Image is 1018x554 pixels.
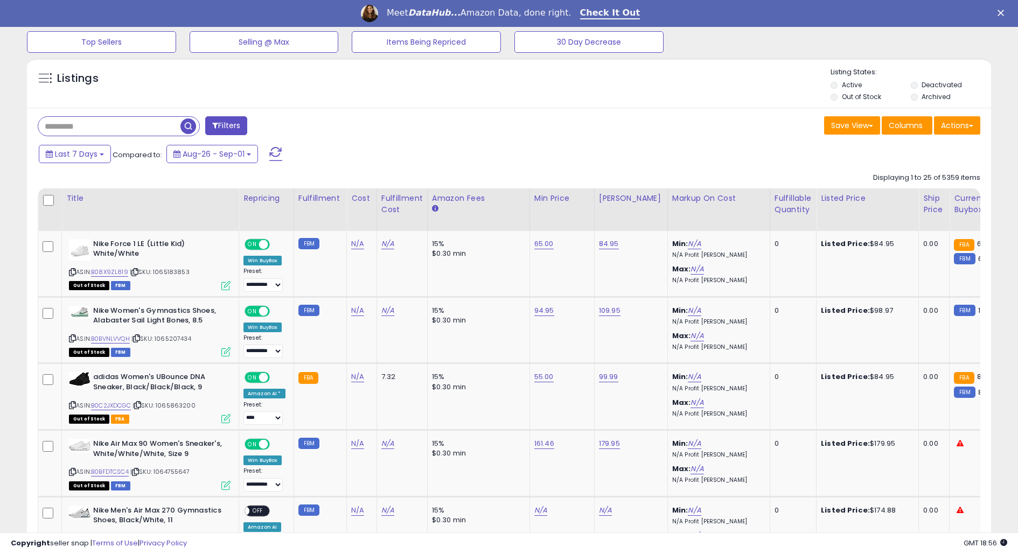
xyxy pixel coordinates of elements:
span: Aug-26 - Sep-01 [183,149,245,159]
span: OFF [249,506,267,515]
div: 15% [432,372,521,382]
img: 31H0WSJYaQL._SL40_.jpg [69,306,90,319]
p: N/A Profit [PERSON_NAME] [672,277,762,284]
div: Preset: [243,467,285,492]
b: Listed Price: [821,505,870,515]
button: 30 Day Decrease [514,31,664,53]
button: Filters [205,116,247,135]
button: Aug-26 - Sep-01 [166,145,258,163]
b: Max: [672,331,691,341]
span: Last 7 Days [55,149,97,159]
span: ON [246,440,259,449]
label: Archived [922,92,951,101]
div: Ship Price [923,193,945,215]
div: Amazon AI * [243,389,285,398]
a: N/A [351,438,364,449]
div: Fulfillment [298,193,342,204]
b: Nike Men's Air Max 270 Gymnastics Shoes, Black/White, 11 [93,506,224,528]
div: 0 [775,239,808,249]
span: All listings that are currently out of stock and unavailable for purchase on Amazon [69,481,109,490]
div: Cost [351,193,372,204]
div: $0.30 min [432,515,521,525]
a: N/A [688,438,701,449]
th: The percentage added to the cost of goods (COGS) that forms the calculator for Min & Max prices. [667,188,770,231]
div: seller snap | | [11,538,187,549]
div: Fulfillable Quantity [775,193,812,215]
span: OFF [268,240,285,249]
span: 104.16 [978,305,998,315]
a: 161.46 [534,438,554,449]
a: N/A [688,239,701,249]
b: Listed Price: [821,438,870,448]
span: FBM [111,481,130,490]
a: 84.95 [599,239,619,249]
div: 0.00 [923,239,941,249]
p: Listing States: [831,67,991,78]
div: Amazon AI [243,522,281,532]
b: Min: [672,239,688,249]
div: $84.95 [821,372,910,382]
h5: Listings [57,71,99,86]
small: FBA [298,372,318,384]
b: Nike Force 1 LE (Little Kid) White/White [93,239,224,262]
div: ASIN: [69,306,231,356]
button: Selling @ Max [190,31,339,53]
div: 0 [775,372,808,382]
p: N/A Profit [PERSON_NAME] [672,343,762,351]
a: N/A [381,239,394,249]
small: FBM [954,305,975,316]
b: Min: [672,371,688,382]
div: Amazon Fees [432,193,525,204]
a: N/A [351,239,364,249]
span: All listings that are currently out of stock and unavailable for purchase on Amazon [69,281,109,290]
a: Terms of Use [92,538,138,548]
div: $174.88 [821,506,910,515]
span: OFF [268,373,285,382]
div: Win BuyBox [243,455,282,465]
div: Preset: [243,334,285,359]
img: 311xQZL3XBL._SL40_.jpg [69,439,90,452]
a: 55.00 [534,371,554,382]
div: 15% [432,506,521,515]
div: $0.30 min [432,382,521,392]
a: 179.95 [599,438,620,449]
span: OFF [268,440,285,449]
a: N/A [351,305,364,316]
span: | SKU: 1065863200 [133,401,196,410]
div: Preset: [243,268,285,292]
div: 0.00 [923,372,941,382]
b: Min: [672,505,688,515]
div: Listed Price [821,193,914,204]
a: 99.99 [599,371,618,382]
label: Active [842,80,862,89]
div: Markup on Cost [672,193,765,204]
div: Title [66,193,234,204]
b: Max: [672,264,691,274]
div: Win BuyBox [243,322,282,332]
a: N/A [691,264,703,275]
button: Save View [824,116,880,135]
span: Compared to: [113,150,162,160]
a: 94.95 [534,305,554,316]
b: Listed Price: [821,305,870,315]
b: Nike Air Max 90 Women's Sneaker's, White/White/White, Size 9 [93,439,224,461]
img: Profile image for Georgie [361,5,378,22]
img: 318kKxV5+wL._SL40_.jpg [69,506,90,519]
span: | SKU: 1065183853 [130,268,190,276]
div: 0 [775,439,808,448]
a: Check It Out [580,8,640,19]
i: DataHub... [408,8,461,18]
div: 15% [432,439,521,448]
div: 15% [432,306,521,315]
span: ON [246,373,259,382]
span: All listings that are currently out of stock and unavailable for purchase on Amazon [69,348,109,357]
a: N/A [599,505,612,516]
a: N/A [688,505,701,516]
div: Min Price [534,193,590,204]
b: Listed Price: [821,371,870,382]
div: Meet Amazon Data, done right. [387,8,571,18]
div: Displaying 1 to 25 of 5359 items [873,173,980,183]
small: FBM [298,504,319,516]
span: 84.95 [978,387,998,397]
a: N/A [351,505,364,516]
